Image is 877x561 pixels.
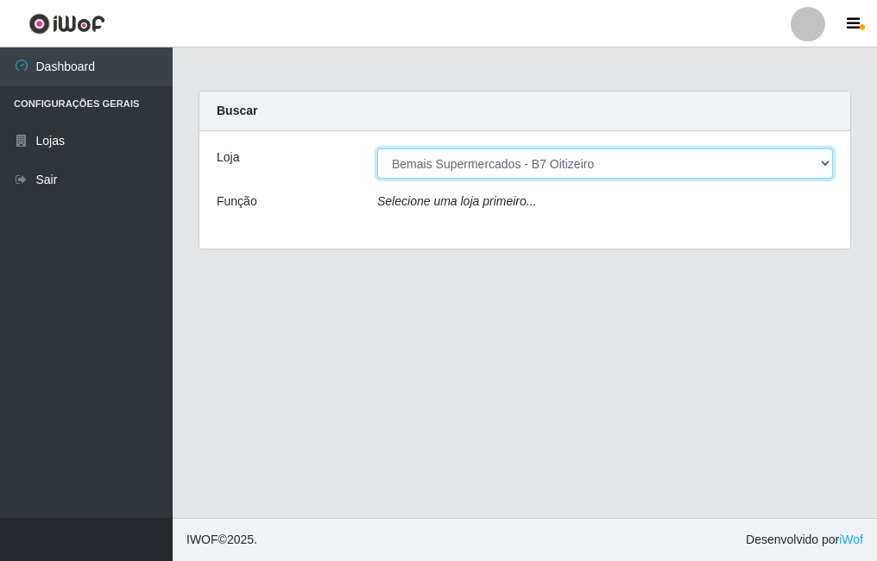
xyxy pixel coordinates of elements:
[746,531,863,549] span: Desenvolvido por
[186,533,218,546] span: IWOF
[217,192,257,211] label: Função
[377,194,536,208] i: Selecione uma loja primeiro...
[186,531,257,549] span: © 2025 .
[217,148,239,167] label: Loja
[217,104,257,117] strong: Buscar
[839,533,863,546] a: iWof
[28,13,105,35] img: CoreUI Logo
